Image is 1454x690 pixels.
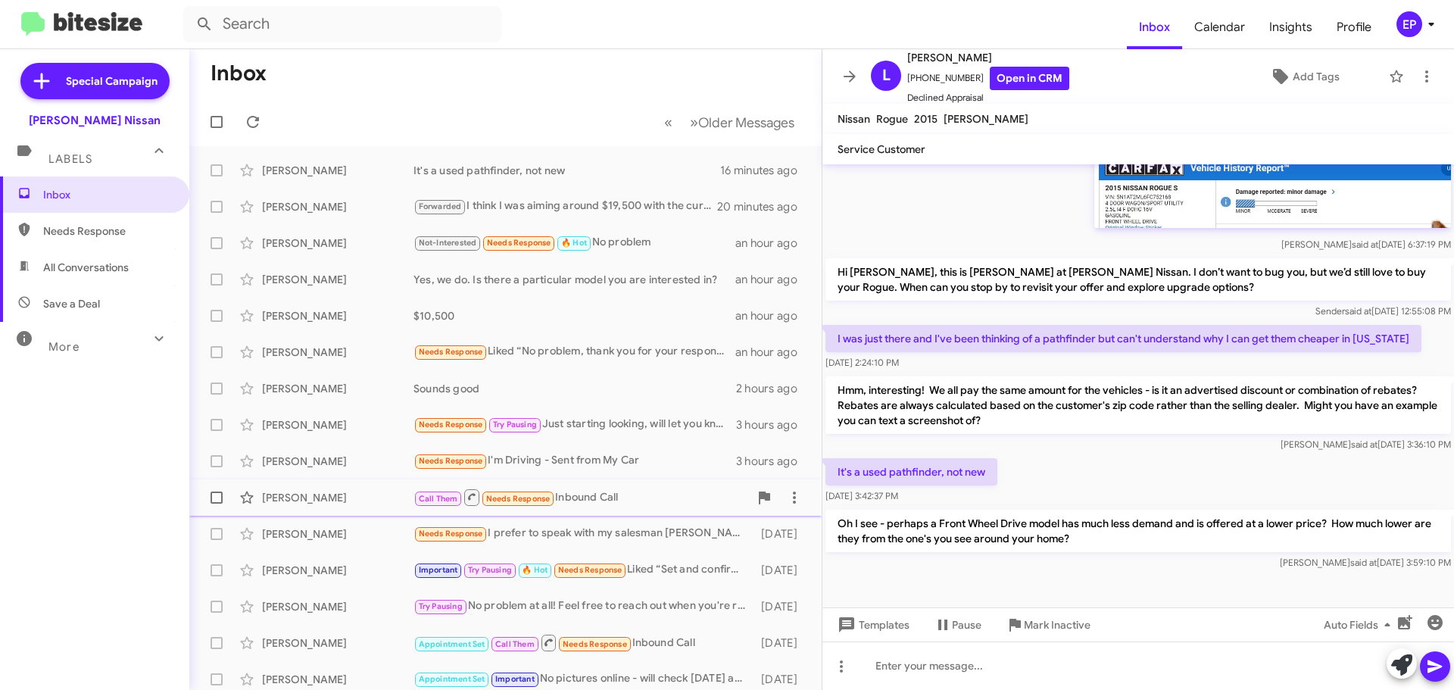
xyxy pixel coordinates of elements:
span: Mark Inactive [1024,611,1090,638]
div: [PERSON_NAME] [262,345,413,360]
span: Needs Response [419,420,483,429]
div: [PERSON_NAME] Nissan [29,113,161,128]
button: Next [681,107,803,138]
span: Needs Response [563,639,627,649]
div: [PERSON_NAME] [262,599,413,614]
span: Rogue [876,112,908,126]
h1: Inbox [211,61,267,86]
a: Calendar [1182,5,1257,49]
a: Special Campaign [20,63,170,99]
span: [DATE] 2:24:10 PM [825,357,899,368]
a: Inbox [1127,5,1182,49]
span: Needs Response [419,529,483,539]
span: More [48,340,80,354]
div: Inbound Call [413,633,754,652]
p: Oh I see - perhaps a Front Wheel Drive model has much less demand and is offered at a lower price... [825,510,1451,552]
span: Auto Fields [1324,611,1396,638]
span: said at [1351,439,1378,450]
span: Forwarded [415,200,465,214]
span: Not-Interested [419,238,477,248]
span: Older Messages [698,114,794,131]
div: 16 minutes ago [720,163,810,178]
div: [PERSON_NAME] [262,381,413,396]
p: Hi [PERSON_NAME], this is [PERSON_NAME] at [PERSON_NAME] Nissan. I don’t want to bug you, but we’... [825,258,1451,301]
span: Needs Response [43,223,172,239]
span: Service Customer [838,142,925,156]
div: No pictures online - will check [DATE] and see if [PERSON_NAME] can send you some in the morning 😎 [413,670,754,688]
span: Add Tags [1293,63,1340,90]
div: 3 hours ago [736,454,810,469]
span: [PERSON_NAME] [944,112,1028,126]
span: Nissan [838,112,870,126]
div: Liked “Set and confirmed - please be sure to ask for [PERSON_NAME], he will be in office to assis... [413,561,754,579]
span: Save a Deal [43,296,100,311]
div: [PERSON_NAME] [262,272,413,287]
button: EP [1384,11,1437,37]
button: Pause [922,611,994,638]
nav: Page navigation example [656,107,803,138]
span: Call Them [495,639,535,649]
span: Try Pausing [419,601,463,611]
div: No problem at all! Feel free to reach out when you're ready. Have a great trip! [413,598,754,615]
button: Templates [822,611,922,638]
div: [PERSON_NAME] [262,635,413,651]
span: Special Campaign [66,73,158,89]
div: $10,500 [413,308,735,323]
span: Needs Response [487,238,551,248]
div: 3 hours ago [736,417,810,432]
div: EP [1396,11,1422,37]
span: Pause [952,611,981,638]
span: Needs Response [558,565,622,575]
div: Liked “No problem, thank you for your response!” [413,343,735,361]
div: [DATE] [754,563,810,578]
a: Insights [1257,5,1325,49]
span: Labels [48,152,92,166]
span: Sender [DATE] 12:55:08 PM [1315,305,1451,317]
div: Just starting looking, will let you know soon [413,416,736,433]
div: I'm Driving - Sent from My Car [413,452,736,470]
div: It's a used pathfinder, not new [413,163,720,178]
span: « [664,113,672,132]
p: Hmm, interesting! We all pay the same amount for the vehicles - is it an advertised discount or c... [825,376,1451,434]
div: [DATE] [754,599,810,614]
div: [DATE] [754,526,810,542]
div: an hour ago [735,236,810,251]
span: All Conversations [43,260,129,275]
div: [PERSON_NAME] [262,308,413,323]
div: No problem [413,234,735,251]
a: Open in CRM [990,67,1069,90]
div: [PERSON_NAME] [262,490,413,505]
span: said at [1345,305,1371,317]
div: an hour ago [735,345,810,360]
div: an hour ago [735,272,810,287]
div: [PERSON_NAME] [262,454,413,469]
a: Profile [1325,5,1384,49]
span: Needs Response [419,347,483,357]
div: [PERSON_NAME] [262,236,413,251]
div: 2 hours ago [736,381,810,396]
span: Inbox [43,187,172,202]
span: Call Them [419,494,458,504]
span: Templates [835,611,910,638]
div: [PERSON_NAME] [262,163,413,178]
span: [PERSON_NAME] [907,48,1069,67]
div: Yes, we do. Is there a particular model you are interested in? [413,272,735,287]
div: [PERSON_NAME] [262,526,413,542]
span: Try Pausing [468,565,512,575]
div: [PERSON_NAME] [262,417,413,432]
button: Mark Inactive [994,611,1103,638]
span: Needs Response [419,456,483,466]
span: Try Pausing [493,420,537,429]
div: I prefer to speak with my salesman [PERSON_NAME]. I honestly don't think I'm going to get the sam... [413,525,754,542]
span: [PERSON_NAME] [DATE] 6:37:19 PM [1281,239,1451,250]
input: Search [183,6,501,42]
div: [DATE] [754,635,810,651]
span: [PHONE_NUMBER] [907,67,1069,90]
div: [PERSON_NAME] [262,199,413,214]
span: » [690,113,698,132]
div: Sounds good [413,381,736,396]
span: 2015 [914,112,938,126]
